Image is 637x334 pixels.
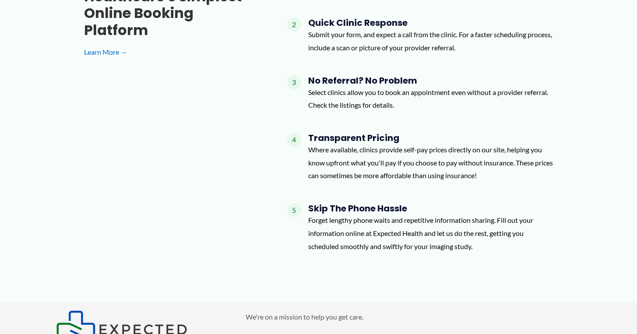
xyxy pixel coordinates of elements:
span: 4 [287,133,301,147]
p: Where available, clinics provide self-pay prices directly on our site, helping you know upfront w... [308,143,553,182]
p: Submit your form, and expect a call from the clinic. For a faster scheduling process, include a s... [308,28,553,54]
p: Forget lengthy phone waits and repetitive information sharing. Fill out your information online a... [308,214,553,253]
p: Select clinics allow you to book an appointment even without a provider referral. Check the listi... [308,86,553,112]
span: 5 [287,203,301,217]
h4: Skip the Phone Hassle [308,203,553,214]
a: Learn More → [84,46,259,59]
h4: Transparent Pricing [308,133,553,143]
span: 3 [287,75,301,89]
h4: Quick Clinic Response [308,18,553,28]
span: 2 [287,18,301,32]
p: We're on a mission to help you get care. [246,310,581,323]
h4: No Referral? No Problem [308,75,553,86]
